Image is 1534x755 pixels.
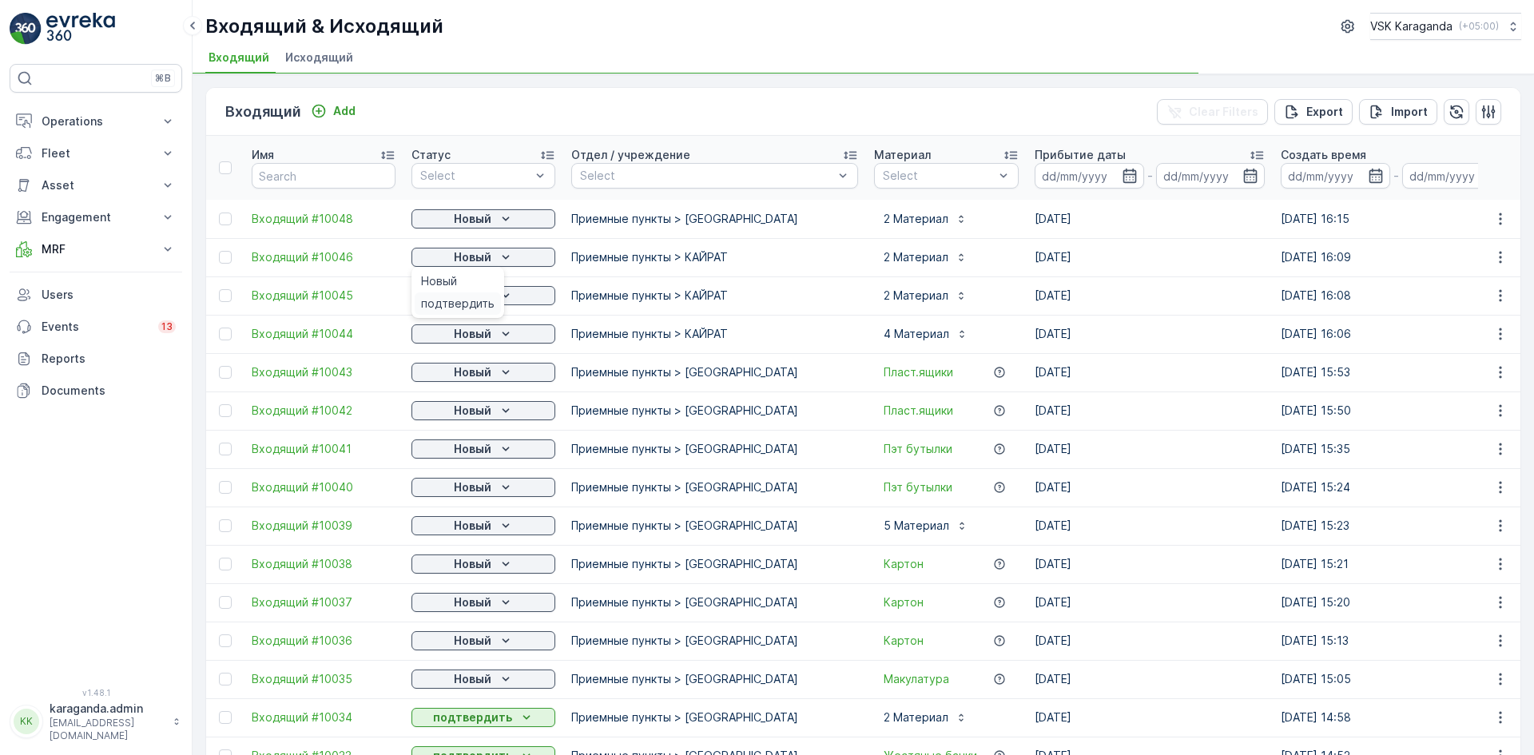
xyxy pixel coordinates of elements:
[219,481,232,494] div: Toggle Row Selected
[50,701,165,717] p: karaganda.admin
[874,147,931,163] p: Материал
[454,518,491,534] p: Новый
[884,364,953,380] span: Пласт.ящики
[411,324,555,344] button: Новый
[10,105,182,137] button: Operations
[563,545,866,583] td: Приемные пункты > [GEOGRAPHIC_DATA]
[252,594,395,610] a: Входящий #10037
[50,717,165,742] p: [EMAIL_ADDRESS][DOMAIN_NAME]
[161,320,173,333] p: 13
[874,705,977,730] button: 2 Материал
[411,248,555,267] button: Новый
[884,671,949,687] span: Макулатура
[884,403,953,419] a: Пласт.ящики
[1147,166,1153,185] p: -
[1273,315,1519,353] td: [DATE] 16:06
[1027,507,1273,545] td: [DATE]
[421,296,495,312] span: подтвердить
[1273,507,1519,545] td: [DATE] 15:23
[454,211,491,227] p: Новый
[1027,698,1273,737] td: [DATE]
[411,554,555,574] button: Новый
[252,211,395,227] span: Входящий #10048
[252,556,395,572] a: Входящий #10038
[219,213,232,225] div: Toggle Row Selected
[219,443,232,455] div: Toggle Row Selected
[252,671,395,687] span: Входящий #10035
[411,147,451,163] p: Статус
[219,558,232,570] div: Toggle Row Selected
[454,249,491,265] p: Новый
[1273,698,1519,737] td: [DATE] 14:58
[10,13,42,45] img: logo
[571,147,690,163] p: Отдел / учреждение
[1370,18,1453,34] p: VSK Karaganda
[304,101,362,121] button: Add
[884,594,924,610] a: Картон
[252,633,395,649] a: Входящий #10036
[411,209,555,228] button: Новый
[1273,353,1519,391] td: [DATE] 15:53
[454,556,491,572] p: Новый
[884,556,924,572] span: Картон
[1035,163,1144,189] input: dd/mm/yyyy
[42,177,150,193] p: Asset
[1035,147,1126,163] p: Прибытие даты
[10,201,182,233] button: Engagement
[1027,353,1273,391] td: [DATE]
[219,596,232,609] div: Toggle Row Selected
[1027,622,1273,660] td: [DATE]
[411,631,555,650] button: Новый
[1281,163,1390,189] input: dd/mm/yyyy
[411,670,555,689] button: Новый
[252,288,395,304] a: Входящий #10045
[42,319,149,335] p: Events
[421,273,457,289] span: Новый
[1027,276,1273,315] td: [DATE]
[219,251,232,264] div: Toggle Row Selected
[884,633,924,649] a: Картон
[219,366,232,379] div: Toggle Row Selected
[411,516,555,535] button: Новый
[219,673,232,685] div: Toggle Row Selected
[884,479,952,495] a: Пэт бутылки
[252,441,395,457] span: Входящий #10041
[252,479,395,495] span: Входящий #10040
[1281,147,1366,163] p: Создать время
[42,113,150,129] p: Operations
[219,289,232,302] div: Toggle Row Selected
[580,168,833,184] p: Select
[1027,468,1273,507] td: [DATE]
[252,364,395,380] a: Входящий #10043
[563,238,866,276] td: Приемные пункты > КАЙРАТ
[454,633,491,649] p: Новый
[1273,622,1519,660] td: [DATE] 15:13
[1027,315,1273,353] td: [DATE]
[454,403,491,419] p: Новый
[454,326,491,342] p: Новый
[252,518,395,534] span: Входящий #10039
[252,326,395,342] a: Входящий #10044
[205,14,443,39] p: Входящий & Исходящий
[563,468,866,507] td: Приемные пункты > [GEOGRAPHIC_DATA]
[252,709,395,725] a: Входящий #10034
[884,326,949,342] p: 4 Материал
[252,249,395,265] a: Входящий #10046
[411,267,504,318] ul: Новый
[1359,99,1437,125] button: Import
[433,709,512,725] p: подтвердить
[209,50,269,66] span: Входящий
[1027,391,1273,430] td: [DATE]
[1273,391,1519,430] td: [DATE] 15:50
[874,513,978,538] button: 5 Материал
[10,137,182,169] button: Fleet
[252,163,395,189] input: Search
[10,169,182,201] button: Asset
[1370,13,1521,40] button: VSK Karaganda(+05:00)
